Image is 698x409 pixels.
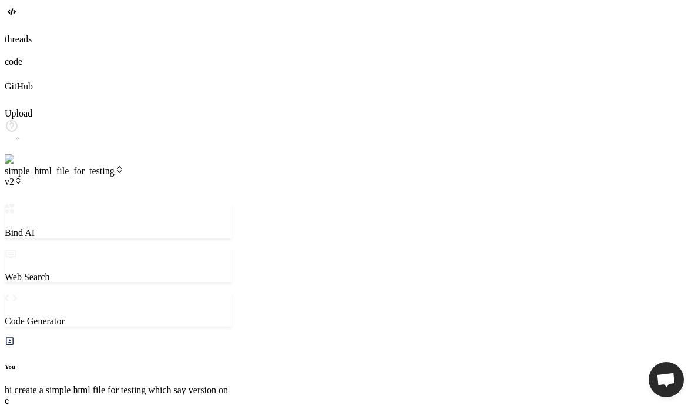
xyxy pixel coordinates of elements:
[649,362,684,397] div: Open chat
[5,363,232,370] h6: You
[5,81,33,91] label: GitHub
[5,177,22,187] span: v2
[5,316,232,327] p: Code Generator
[5,166,124,176] span: simple_html_file_for_testing
[5,385,232,406] p: hi create a simple html file for testing which say version one
[5,56,22,66] label: code
[5,154,43,165] img: settings
[5,228,232,238] p: Bind AI
[5,272,232,282] p: Web Search
[5,108,32,118] label: Upload
[5,34,32,44] label: threads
